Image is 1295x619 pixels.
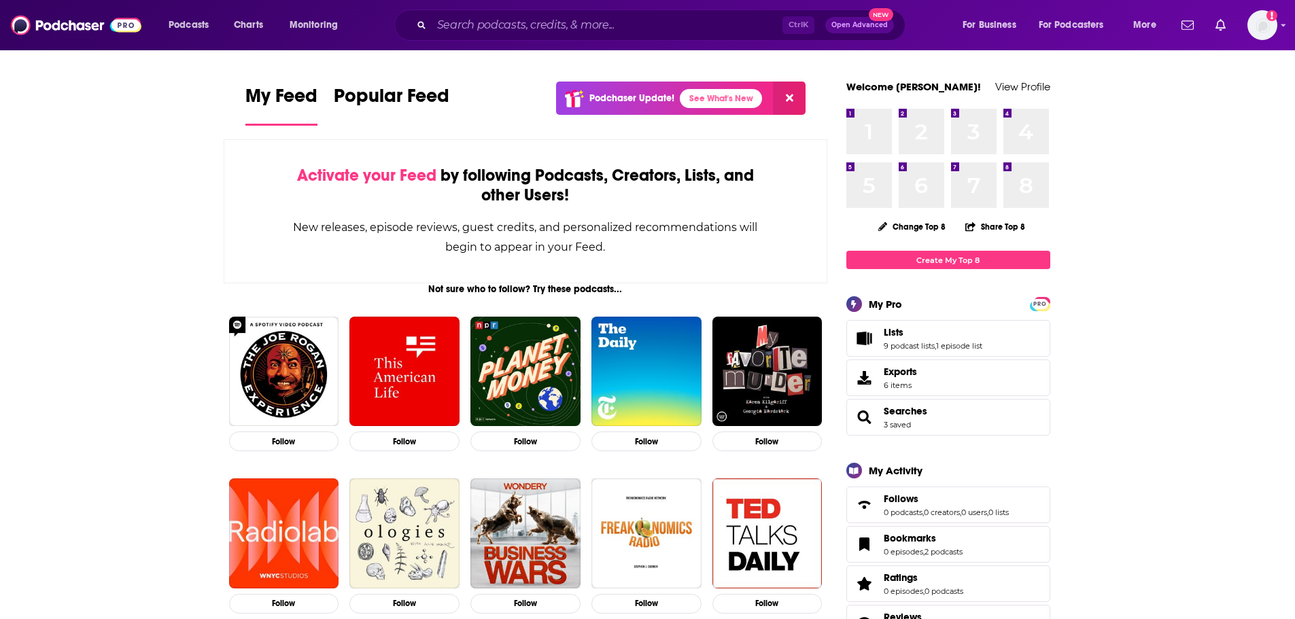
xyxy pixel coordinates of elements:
[884,366,917,378] span: Exports
[292,166,759,205] div: by following Podcasts, Creators, Lists, and other Users!
[280,14,356,36] button: open menu
[234,16,263,35] span: Charts
[1032,298,1048,308] a: PRO
[1247,10,1277,40] button: Show profile menu
[884,493,1009,505] a: Follows
[884,508,922,517] a: 0 podcasts
[922,508,924,517] span: ,
[334,84,449,116] span: Popular Feed
[851,495,878,514] a: Follows
[884,532,936,544] span: Bookmarks
[349,594,460,614] button: Follow
[169,16,209,35] span: Podcasts
[851,408,878,427] a: Searches
[923,547,925,556] span: ,
[884,571,918,584] span: Ratings
[884,405,927,417] a: Searches
[712,317,823,427] img: My Favorite Murder with Karen Kilgariff and Georgia Hardstark
[846,251,1050,269] a: Create My Top 8
[712,431,823,451] button: Follow
[884,326,982,338] a: Lists
[851,329,878,348] a: Lists
[884,326,903,338] span: Lists
[925,586,963,596] a: 0 podcasts
[965,213,1026,240] button: Share Top 8
[961,508,987,517] a: 0 users
[229,594,339,614] button: Follow
[851,368,878,387] span: Exports
[470,594,581,614] button: Follow
[591,317,702,427] a: The Daily
[225,14,271,36] a: Charts
[591,594,702,614] button: Follow
[825,17,894,33] button: Open AdvancedNew
[846,80,981,93] a: Welcome [PERSON_NAME]!
[869,464,922,477] div: My Activity
[1124,14,1173,36] button: open menu
[960,508,961,517] span: ,
[245,84,317,116] span: My Feed
[1247,10,1277,40] span: Logged in as gabrielle.gantz
[432,14,782,36] input: Search podcasts, credits, & more...
[782,16,814,34] span: Ctrl K
[846,526,1050,563] span: Bookmarks
[935,341,936,351] span: ,
[846,399,1050,436] span: Searches
[884,586,923,596] a: 0 episodes
[349,317,460,427] img: This American Life
[407,10,918,41] div: Search podcasts, credits, & more...
[229,317,339,427] img: The Joe Rogan Experience
[591,478,702,588] a: Freakonomics Radio
[936,341,982,351] a: 1 episode list
[884,547,923,556] a: 0 episodes
[846,359,1050,396] a: Exports
[831,22,888,29] span: Open Advanced
[470,478,581,588] img: Business Wars
[869,8,893,21] span: New
[292,217,759,257] div: New releases, episode reviews, guest credits, and personalized recommendations will begin to appe...
[11,12,141,38] img: Podchaser - Follow, Share and Rate Podcasts
[1030,14,1124,36] button: open menu
[349,478,460,588] img: Ologies with Alie Ward
[470,431,581,451] button: Follow
[925,547,963,556] a: 2 podcasts
[712,594,823,614] button: Follow
[884,341,935,351] a: 9 podcast lists
[884,420,911,429] a: 3 saved
[870,218,954,235] button: Change Top 8
[963,16,1016,35] span: For Business
[1247,10,1277,40] img: User Profile
[229,478,339,588] img: Radiolab
[229,431,339,451] button: Follow
[846,565,1050,602] span: Ratings
[1176,14,1199,37] a: Show notifications dropdown
[1266,10,1277,21] svg: Add a profile image
[712,478,823,588] img: TED Talks Daily
[884,532,963,544] a: Bookmarks
[1133,16,1156,35] span: More
[953,14,1033,36] button: open menu
[884,381,917,390] span: 6 items
[245,84,317,126] a: My Feed
[1039,16,1104,35] span: For Podcasters
[159,14,226,36] button: open menu
[884,493,918,505] span: Follows
[680,89,762,108] a: See What's New
[1210,14,1231,37] a: Show notifications dropdown
[297,165,436,185] span: Activate your Feed
[846,487,1050,523] span: Follows
[995,80,1050,93] a: View Profile
[224,283,828,295] div: Not sure who to follow? Try these podcasts...
[923,586,925,596] span: ,
[470,317,581,427] img: Planet Money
